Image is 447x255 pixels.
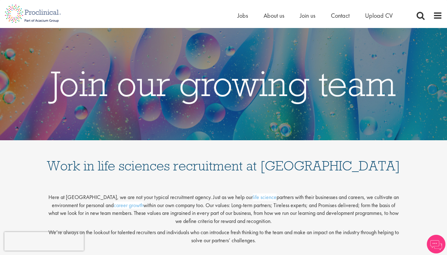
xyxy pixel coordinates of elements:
[300,12,315,20] a: Join us
[4,232,84,251] iframe: reCAPTCHA
[331,12,350,20] a: Contact
[47,188,400,225] p: Here at [GEOGRAPHIC_DATA], we are not your typical recruitment agency. Just as we help our partne...
[237,12,248,20] a: Jobs
[47,146,400,173] h1: Work in life sciences recruitment at [GEOGRAPHIC_DATA]
[427,235,445,253] img: Chatbot
[47,228,400,244] p: We’re always on the lookout for talented recruiters and individuals who can introduce fresh think...
[365,12,393,20] a: Upload CV
[264,12,284,20] a: About us
[253,193,277,201] a: life science
[114,202,143,209] a: career growth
